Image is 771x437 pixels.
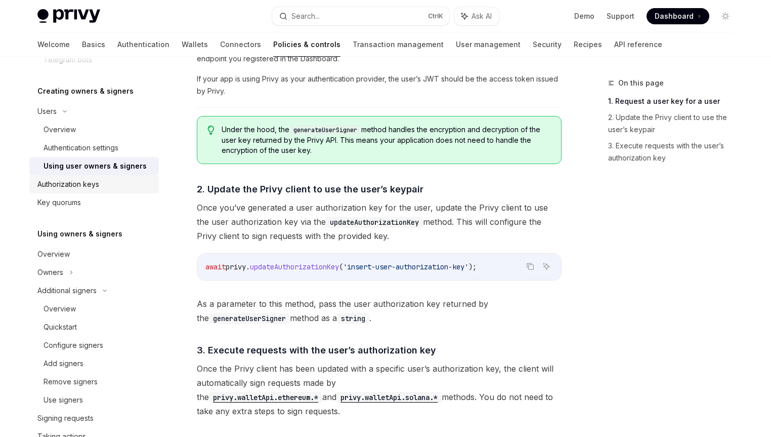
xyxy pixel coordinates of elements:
[29,409,159,427] a: Signing requests
[608,109,742,138] a: 2. Update the Privy client to use the user’s keypair
[29,336,159,354] a: Configure signers
[197,297,562,325] span: As a parameter to this method, pass the user authorization key returned by the method as a .
[468,262,477,271] span: );
[44,357,83,370] div: Add signers
[37,285,97,297] div: Additional signers
[472,11,492,21] span: Ask AI
[44,160,147,172] div: Using user owners & signers
[29,175,159,193] a: Authorization keys
[197,362,562,418] span: Once the Privy client has been updated with a specific user’s authorization key, the client will ...
[29,391,159,409] a: Use signers
[82,32,105,57] a: Basics
[37,266,63,279] div: Owners
[220,32,261,57] a: Connectors
[456,32,521,57] a: User management
[608,138,742,166] a: 3. Execute requests with the user’s authorization key
[343,262,468,271] span: 'insert-user-authorization-key'
[454,7,499,25] button: Ask AI
[44,321,77,333] div: Quickstart
[197,343,436,357] span: 3. Execute requests with the user’s authorization key
[29,139,159,157] a: Authentication settings
[29,157,159,175] a: Using user owners & signers
[574,32,602,57] a: Recipes
[44,394,83,406] div: Use signers
[29,373,159,391] a: Remove signers
[37,178,99,190] div: Authorization keys
[428,12,443,20] span: Ctrl K
[336,392,442,403] code: privy.walletApi.solana.*
[44,376,98,388] div: Remove signers
[44,303,76,315] div: Overview
[205,262,226,271] span: await
[336,392,442,402] a: privy.walletApi.solana.*
[273,32,340,57] a: Policies & controls
[29,300,159,318] a: Overview
[291,10,320,22] div: Search...
[37,196,81,209] div: Key quorums
[655,11,694,21] span: Dashboard
[44,142,118,154] div: Authentication settings
[29,193,159,212] a: Key quorums
[209,392,322,402] a: privy.walletApi.ethereum.*
[524,260,537,273] button: Copy the contents from the code block
[717,8,734,24] button: Toggle dark mode
[44,339,103,351] div: Configure signers
[197,73,562,97] span: If your app is using Privy as your authentication provider, the user’s JWT should be the access t...
[37,228,122,240] h5: Using owners & signers
[250,262,339,271] span: updateAuthorizationKey
[117,32,169,57] a: Authentication
[182,32,208,57] a: Wallets
[209,392,322,403] code: privy.walletApi.ethereum.*
[37,412,94,424] div: Signing requests
[29,354,159,373] a: Add signers
[272,7,449,25] button: Search...CtrlK
[44,124,76,136] div: Overview
[197,201,562,243] span: Once you’ve generated a user authorization key for the user, update the Privy client to use the u...
[618,77,664,89] span: On this page
[29,121,159,139] a: Overview
[608,93,742,109] a: 1. Request a user key for a user
[289,125,361,135] code: generateUserSigner
[29,245,159,263] a: Overview
[540,260,553,273] button: Ask AI
[222,125,551,155] span: Under the hood, the method handles the encryption and decryption of the user key returned by the ...
[614,32,662,57] a: API reference
[533,32,562,57] a: Security
[37,105,57,117] div: Users
[207,126,215,135] svg: Tip
[37,248,70,260] div: Overview
[607,11,634,21] a: Support
[246,262,250,271] span: .
[37,32,70,57] a: Welcome
[226,262,246,271] span: privy
[574,11,594,21] a: Demo
[326,217,423,228] code: updateAuthorizationKey
[197,182,423,196] span: 2. Update the Privy client to use the user’s keypair
[37,85,134,97] h5: Creating owners & signers
[339,262,343,271] span: (
[209,313,290,324] code: generateUserSigner
[353,32,444,57] a: Transaction management
[337,313,369,324] code: string
[647,8,709,24] a: Dashboard
[37,9,100,23] img: light logo
[29,318,159,336] a: Quickstart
